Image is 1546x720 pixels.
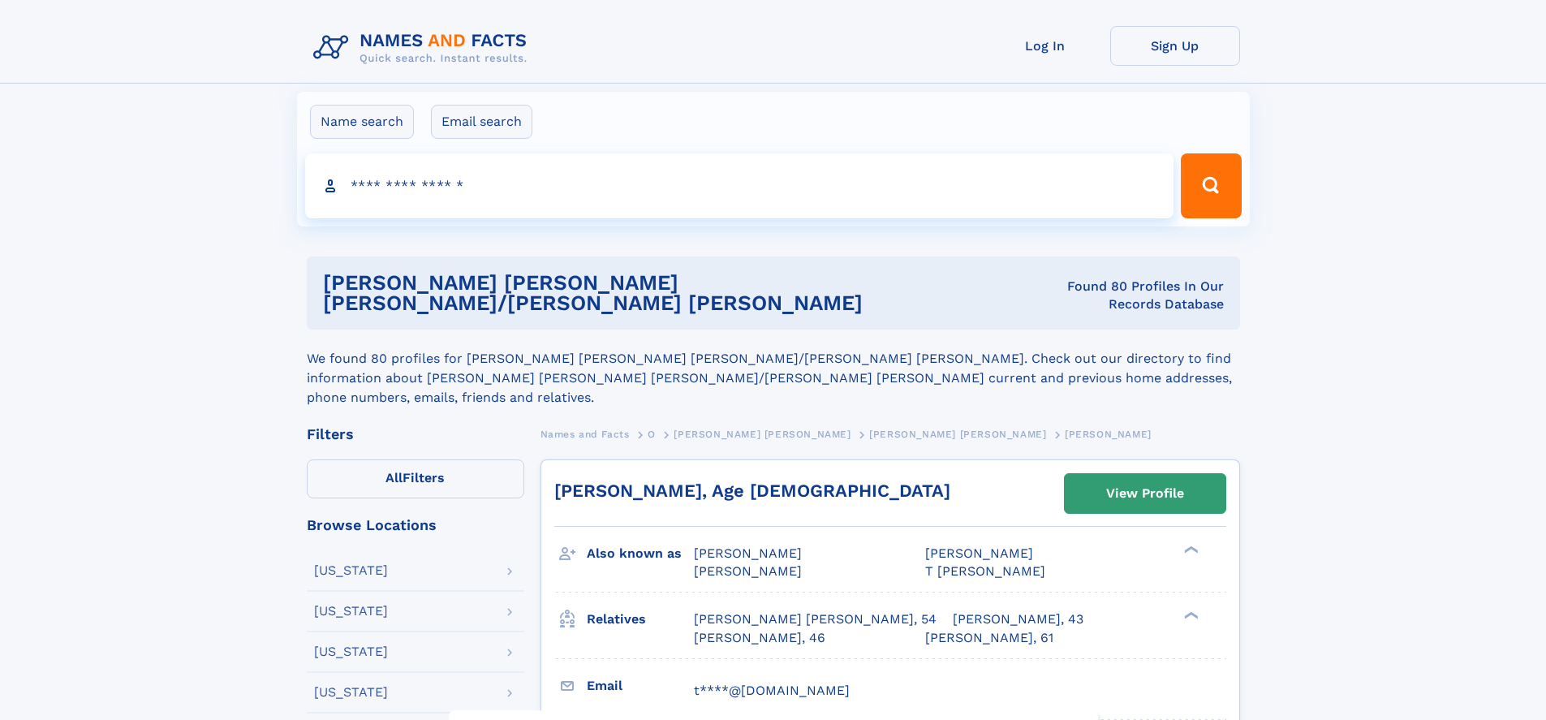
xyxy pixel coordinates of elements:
[540,424,630,444] a: Names and Facts
[674,429,851,440] span: [PERSON_NAME] [PERSON_NAME]
[1180,610,1199,621] div: ❯
[1181,153,1241,218] button: Search Button
[694,629,825,647] a: [PERSON_NAME], 46
[1110,26,1240,66] a: Sign Up
[307,518,524,532] div: Browse Locations
[314,645,388,658] div: [US_STATE]
[1065,429,1152,440] span: [PERSON_NAME]
[1065,474,1225,513] a: View Profile
[694,563,802,579] span: [PERSON_NAME]
[953,610,1083,628] a: [PERSON_NAME], 43
[925,629,1053,647] a: [PERSON_NAME], 61
[307,330,1240,407] div: We found 80 profiles for [PERSON_NAME] [PERSON_NAME] [PERSON_NAME]/[PERSON_NAME] [PERSON_NAME]. C...
[980,26,1110,66] a: Log In
[587,672,694,700] h3: Email
[314,564,388,577] div: [US_STATE]
[307,427,524,442] div: Filters
[1106,475,1184,512] div: View Profile
[674,424,851,444] a: [PERSON_NAME] [PERSON_NAME]
[307,26,540,70] img: Logo Names and Facts
[587,540,694,567] h3: Also known as
[323,273,1013,313] h1: [PERSON_NAME] [PERSON_NAME] [PERSON_NAME]/[PERSON_NAME] [PERSON_NAME]
[869,424,1046,444] a: [PERSON_NAME] [PERSON_NAME]
[1180,545,1199,555] div: ❯
[869,429,1046,440] span: [PERSON_NAME] [PERSON_NAME]
[554,481,950,501] a: [PERSON_NAME], Age [DEMOGRAPHIC_DATA]
[305,153,1174,218] input: search input
[314,605,388,618] div: [US_STATE]
[385,470,403,485] span: All
[314,686,388,699] div: [US_STATE]
[648,429,656,440] span: O
[694,610,937,628] a: [PERSON_NAME] [PERSON_NAME], 54
[694,545,802,561] span: [PERSON_NAME]
[1012,278,1223,313] div: Found 80 Profiles In Our Records Database
[925,563,1045,579] span: T [PERSON_NAME]
[431,105,532,139] label: Email search
[648,424,656,444] a: O
[307,459,524,498] label: Filters
[587,606,694,633] h3: Relatives
[925,545,1033,561] span: [PERSON_NAME]
[310,105,414,139] label: Name search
